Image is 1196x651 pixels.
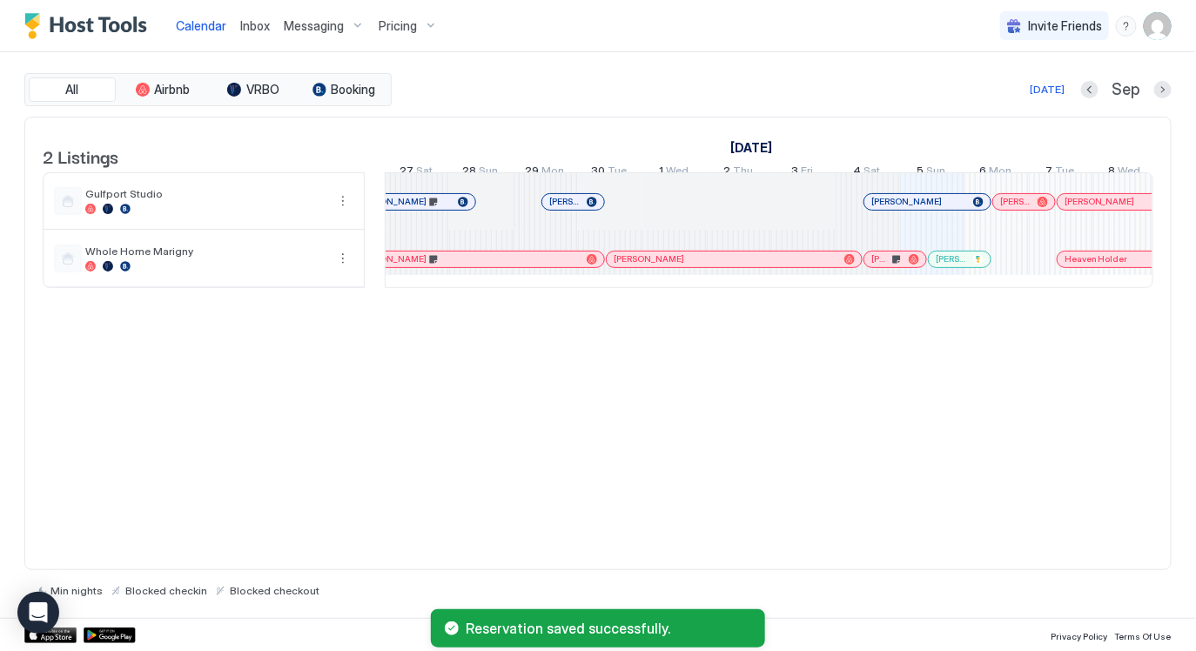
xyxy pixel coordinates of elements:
[400,164,413,182] span: 27
[125,584,207,597] span: Blocked checkin
[416,164,433,182] span: Sat
[549,196,580,207] span: [PERSON_NAME]
[980,164,987,182] span: 6
[240,17,270,35] a: Inbox
[1028,18,1102,34] span: Invite Friends
[246,82,279,97] span: VRBO
[723,164,730,182] span: 2
[1046,164,1053,182] span: 7
[1109,164,1116,182] span: 8
[356,196,427,207] span: [PERSON_NAME]
[43,143,118,169] span: 2 Listings
[155,82,191,97] span: Airbnb
[333,191,353,211] div: menu
[1105,160,1146,185] a: October 8, 2025
[655,160,693,185] a: October 1, 2025
[927,164,946,182] span: Sun
[333,191,353,211] button: More options
[788,160,818,185] a: October 3, 2025
[24,13,155,39] a: Host Tools Logo
[1081,81,1099,98] button: Previous month
[976,160,1017,185] a: October 6, 2025
[990,164,1012,182] span: Mon
[463,164,477,182] span: 28
[526,164,540,182] span: 29
[480,164,499,182] span: Sun
[332,82,376,97] span: Booking
[864,164,881,182] span: Sat
[666,164,689,182] span: Wed
[1000,196,1031,207] span: [PERSON_NAME]
[300,77,387,102] button: Booking
[733,164,753,182] span: Thu
[614,253,684,265] span: [PERSON_NAME]
[592,164,606,182] span: 30
[459,160,503,185] a: September 28, 2025
[230,584,319,597] span: Blocked checkout
[50,584,103,597] span: Min nights
[871,253,890,265] span: [PERSON_NAME]
[119,77,206,102] button: Airbnb
[608,164,628,182] span: Tue
[1065,253,1128,265] span: Heaven Holder
[1027,79,1067,100] button: [DATE]
[521,160,569,185] a: September 29, 2025
[850,160,885,185] a: October 4, 2025
[1030,82,1065,97] div: [DATE]
[719,160,757,185] a: October 2, 2025
[659,164,663,182] span: 1
[333,248,353,269] div: menu
[1042,160,1079,185] a: October 7, 2025
[726,135,776,160] a: October 1, 2025
[1116,16,1137,37] div: menu
[792,164,799,182] span: 3
[85,245,326,258] span: Whole Home Marigny
[240,18,270,33] span: Inbox
[854,164,862,182] span: 4
[466,620,751,637] span: Reservation saved successfully.
[379,18,417,34] span: Pricing
[1144,12,1172,40] div: User profile
[1056,164,1075,182] span: Tue
[588,160,632,185] a: September 30, 2025
[871,196,942,207] span: [PERSON_NAME]
[542,164,565,182] span: Mon
[24,73,392,106] div: tab-group
[1065,196,1135,207] span: [PERSON_NAME]
[936,253,966,265] span: [PERSON_NAME] Silent Auction
[913,160,951,185] a: October 5, 2025
[356,253,427,265] span: [PERSON_NAME]
[85,187,326,200] span: Gulfport Studio
[395,160,437,185] a: September 27, 2025
[333,248,353,269] button: More options
[284,18,344,34] span: Messaging
[1119,164,1141,182] span: Wed
[17,592,59,634] div: Open Intercom Messenger
[1112,80,1140,100] span: Sep
[176,18,226,33] span: Calendar
[917,164,924,182] span: 5
[176,17,226,35] a: Calendar
[29,77,116,102] button: All
[1154,81,1172,98] button: Next month
[66,82,79,97] span: All
[210,77,297,102] button: VRBO
[802,164,814,182] span: Fri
